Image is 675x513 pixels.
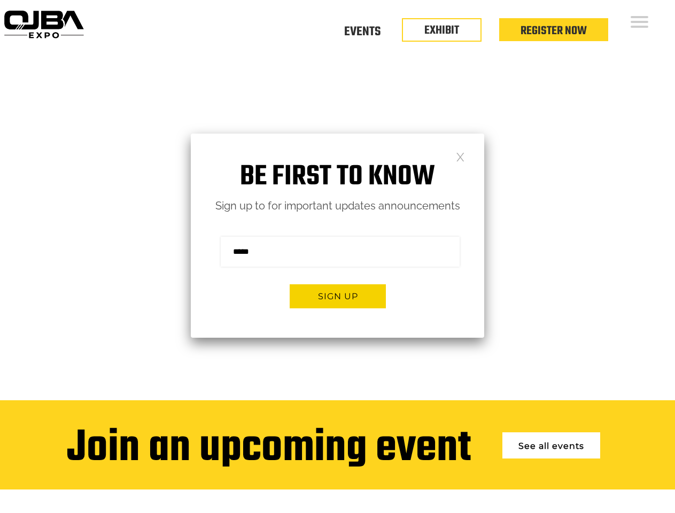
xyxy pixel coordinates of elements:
a: Close [456,152,465,161]
button: Sign up [290,284,386,308]
a: Register Now [521,22,587,40]
a: EXHIBIT [424,21,459,40]
p: Sign up to for important updates announcements [191,197,484,215]
div: Join an upcoming event [67,424,471,473]
h1: Be first to know [191,160,484,194]
a: See all events [502,432,600,458]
